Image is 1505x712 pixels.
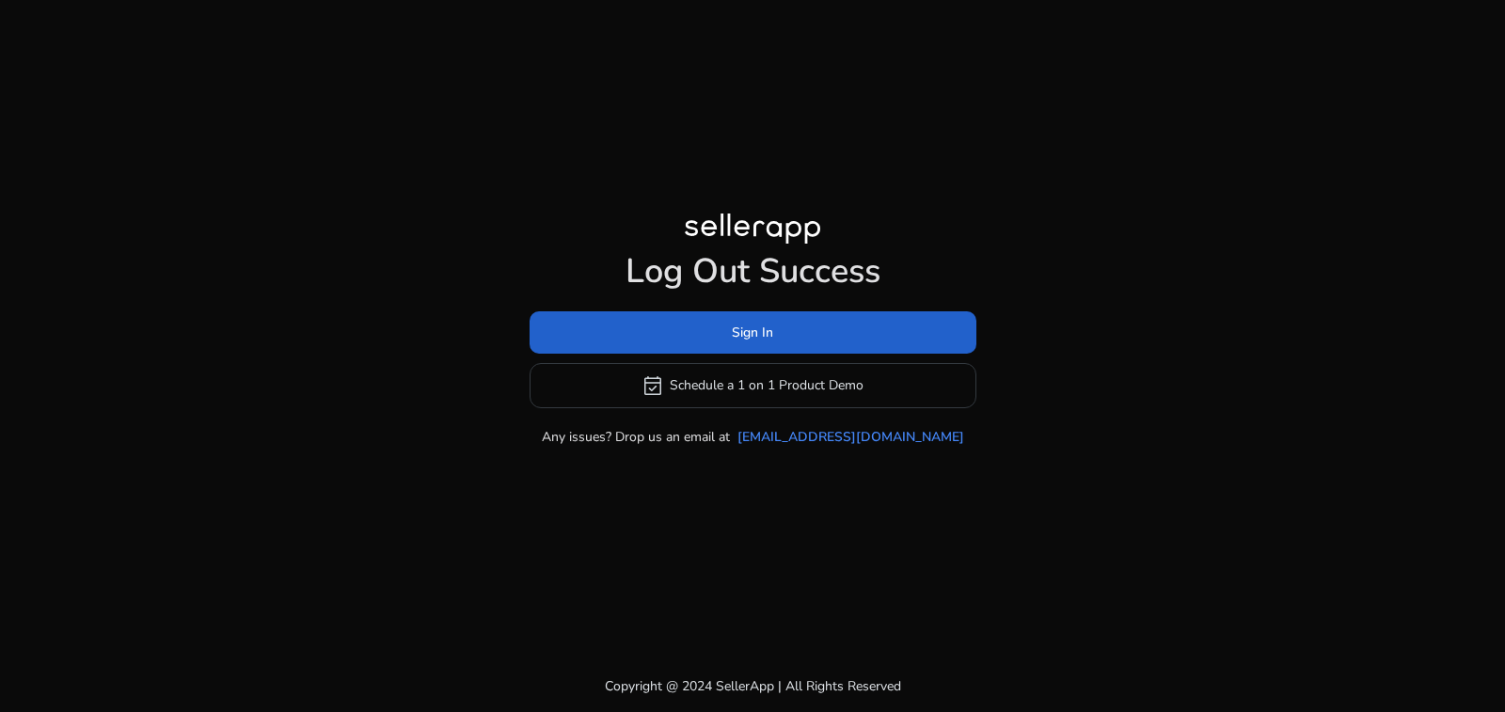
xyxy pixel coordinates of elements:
a: [EMAIL_ADDRESS][DOMAIN_NAME] [737,427,964,447]
span: event_available [642,374,664,397]
button: event_availableSchedule a 1 on 1 Product Demo [530,363,976,408]
h1: Log Out Success [530,251,976,292]
button: Sign In [530,311,976,354]
p: Any issues? Drop us an email at [542,427,730,447]
span: Sign In [732,323,773,342]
